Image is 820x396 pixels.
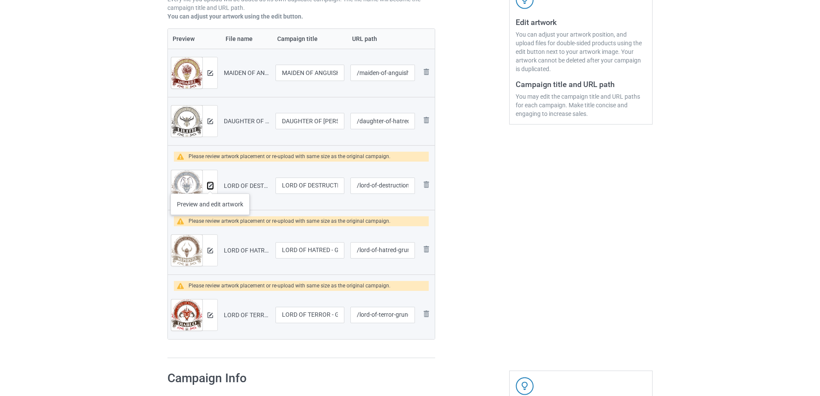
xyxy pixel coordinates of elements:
[224,69,269,77] div: MAIDEN OF ANGUISH - GRUNGE EMBLEM.png
[207,118,213,124] img: svg+xml;base64,PD94bWwgdmVyc2lvbj0iMS4wIiBlbmNvZGluZz0iVVRGLTgiPz4KPHN2ZyB3aWR0aD0iMTRweCIgaGVpZ2...
[272,29,347,49] th: Campaign title
[189,216,390,226] div: Please review artwork placement or re-upload with same size as the original campaign.
[177,153,189,160] img: warning
[207,248,213,253] img: svg+xml;base64,PD94bWwgdmVyc2lvbj0iMS4wIiBlbmNvZGluZz0iVVRGLTgiPz4KPHN2ZyB3aWR0aD0iMTRweCIgaGVpZ2...
[516,17,646,27] h3: Edit artwork
[224,311,269,319] div: LORD OF TERROR - GRUNGE EMBLEM.png
[421,309,431,319] img: svg+xml;base64,PD94bWwgdmVyc2lvbj0iMS4wIiBlbmNvZGluZz0iVVRGLTgiPz4KPHN2ZyB3aWR0aD0iMjhweCIgaGVpZ2...
[421,244,431,254] img: svg+xml;base64,PD94bWwgdmVyc2lvbj0iMS4wIiBlbmNvZGluZz0iVVRGLTgiPz4KPHN2ZyB3aWR0aD0iMjhweCIgaGVpZ2...
[207,70,213,76] img: svg+xml;base64,PD94bWwgdmVyc2lvbj0iMS4wIiBlbmNvZGluZz0iVVRGLTgiPz4KPHN2ZyB3aWR0aD0iMTRweCIgaGVpZ2...
[171,170,202,202] img: original.png
[171,299,202,331] img: original.png
[224,117,269,125] div: DAUGHTER OF [PERSON_NAME] - GRUNGE EMBLEM.png
[224,181,269,190] div: LORD OF DESTRUCTION - GRUNGE EMBLEM.png
[167,371,423,386] h1: Campaign Info
[171,57,202,89] img: original.png
[421,115,431,125] img: svg+xml;base64,PD94bWwgdmVyc2lvbj0iMS4wIiBlbmNvZGluZz0iVVRGLTgiPz4KPHN2ZyB3aWR0aD0iMjhweCIgaGVpZ2...
[347,29,418,49] th: URL path
[170,193,250,215] div: Preview and edit artwork
[516,92,646,118] div: You may edit the campaign title and URL paths for each campaign. Make title concise and engaging ...
[177,218,189,225] img: warning
[171,235,202,267] img: original.png
[189,281,390,291] div: Please review artwork placement or re-upload with same size as the original campaign.
[168,29,221,49] th: Preview
[421,179,431,190] img: svg+xml;base64,PD94bWwgdmVyc2lvbj0iMS4wIiBlbmNvZGluZz0iVVRGLTgiPz4KPHN2ZyB3aWR0aD0iMjhweCIgaGVpZ2...
[224,246,269,255] div: LORD OF HATRED - GRUNGE EMBLEM.png
[516,30,646,73] div: You can adjust your artwork position, and upload files for double-sided products using the edit b...
[177,283,189,289] img: warning
[207,312,213,318] img: svg+xml;base64,PD94bWwgdmVyc2lvbj0iMS4wIiBlbmNvZGluZz0iVVRGLTgiPz4KPHN2ZyB3aWR0aD0iMTRweCIgaGVpZ2...
[421,67,431,77] img: svg+xml;base64,PD94bWwgdmVyc2lvbj0iMS4wIiBlbmNvZGluZz0iVVRGLTgiPz4KPHN2ZyB3aWR0aD0iMjhweCIgaGVpZ2...
[171,106,202,137] img: original.png
[189,152,390,162] div: Please review artwork placement or re-upload with same size as the original campaign.
[167,13,303,20] b: You can adjust your artwork using the edit button.
[221,29,272,49] th: File name
[207,183,213,189] img: svg+xml;base64,PD94bWwgdmVyc2lvbj0iMS4wIiBlbmNvZGluZz0iVVRGLTgiPz4KPHN2ZyB3aWR0aD0iMTRweCIgaGVpZ2...
[516,79,646,89] h3: Campaign title and URL path
[516,377,534,395] img: svg+xml;base64,PD94bWwgdmVyc2lvbj0iMS4wIiBlbmNvZGluZz0iVVRGLTgiPz4KPHN2ZyB3aWR0aD0iNDJweCIgaGVpZ2...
